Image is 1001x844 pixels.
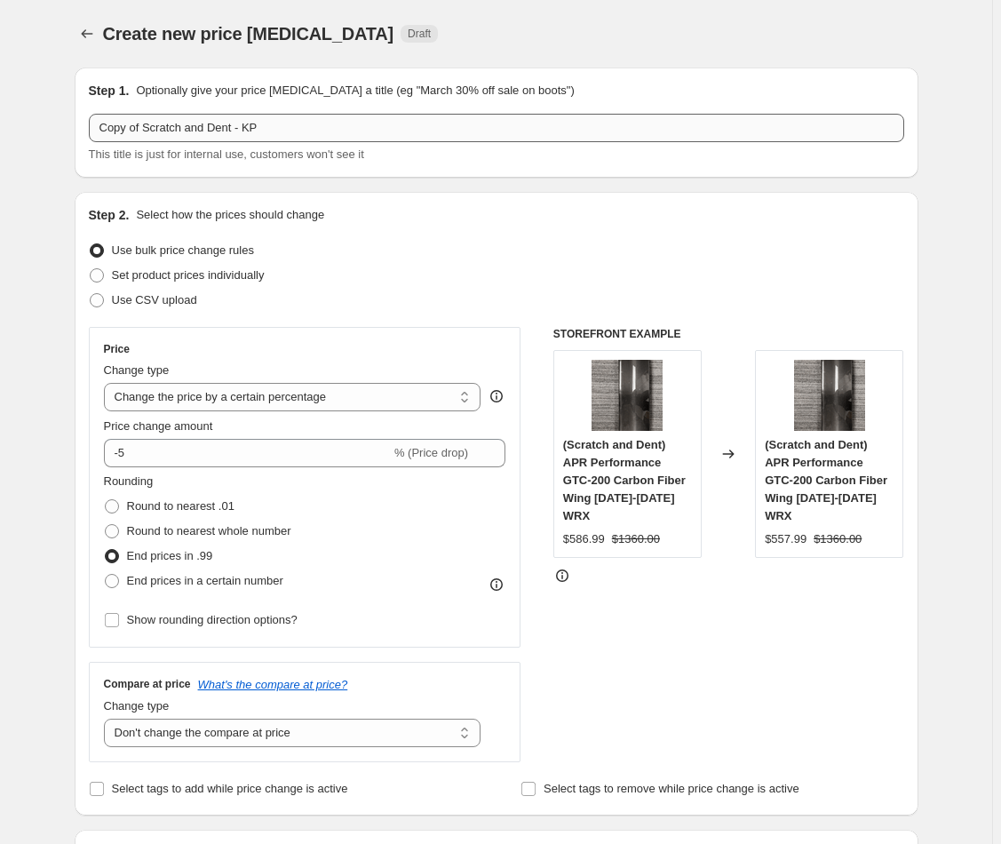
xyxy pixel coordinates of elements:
[89,147,364,161] span: This title is just for internal use, customers won't see it
[814,530,862,548] strike: $1360.00
[127,613,298,626] span: Show rounding direction options?
[104,699,170,713] span: Change type
[136,82,574,100] p: Optionally give your price [MEDICAL_DATA] a title (eg "March 30% off sale on boots")
[488,387,505,405] div: help
[563,530,605,548] div: $586.99
[592,360,663,431] img: scratch-and-dent-apr-performance-gtc-200-carbon-fiber-wing-2022-2024-wrx-as-105982-sad-1231-96243...
[89,82,130,100] h2: Step 1.
[89,114,904,142] input: 30% off holiday sale
[765,438,887,522] span: (Scratch and Dent) APR Performance GTC-200 Carbon Fiber Wing [DATE]-[DATE] WRX
[75,21,99,46] button: Price change jobs
[794,360,865,431] img: scratch-and-dent-apr-performance-gtc-200-carbon-fiber-wing-2022-2024-wrx-as-105982-sad-1231-96243...
[104,342,130,356] h3: Price
[765,530,806,548] div: $557.99
[612,530,660,548] strike: $1360.00
[104,474,154,488] span: Rounding
[127,574,283,587] span: End prices in a certain number
[136,206,324,224] p: Select how the prices should change
[104,677,191,691] h3: Compare at price
[112,782,348,795] span: Select tags to add while price change is active
[112,243,254,257] span: Use bulk price change rules
[544,782,799,795] span: Select tags to remove while price change is active
[553,327,904,341] h6: STOREFRONT EXAMPLE
[198,678,348,691] button: What's the compare at price?
[394,446,468,459] span: % (Price drop)
[112,293,197,307] span: Use CSV upload
[127,499,234,513] span: Round to nearest .01
[103,24,394,44] span: Create new price [MEDICAL_DATA]
[104,419,213,433] span: Price change amount
[104,363,170,377] span: Change type
[127,549,213,562] span: End prices in .99
[112,268,265,282] span: Set product prices individually
[104,439,391,467] input: -15
[127,524,291,537] span: Round to nearest whole number
[89,206,130,224] h2: Step 2.
[408,27,431,41] span: Draft
[563,438,686,522] span: (Scratch and Dent) APR Performance GTC-200 Carbon Fiber Wing [DATE]-[DATE] WRX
